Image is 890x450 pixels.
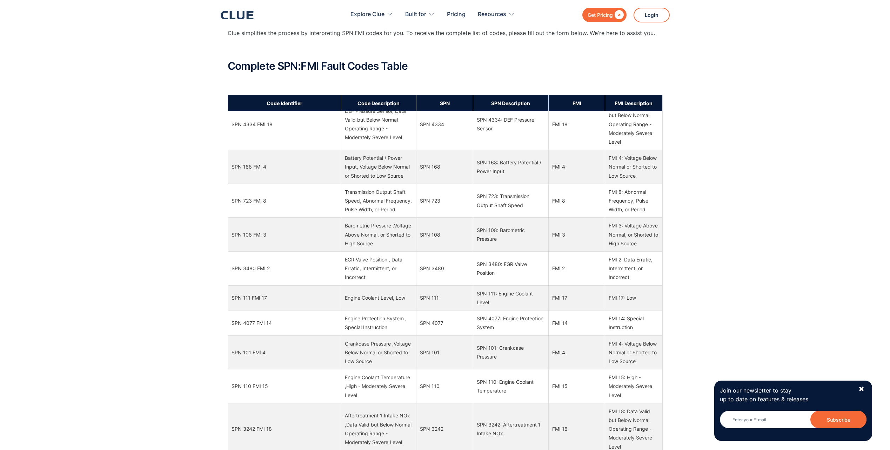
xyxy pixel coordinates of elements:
[341,285,416,310] td: Engine Coolant Level, Low
[548,98,605,150] td: FMI 18
[228,79,663,88] p: ‍
[473,252,548,286] td: SPN 3480: EGR Valve Position
[605,218,662,252] td: FMI 3: Voltage Above Normal, or Shorted to High Source
[605,98,662,150] td: FMI 18: Data Valid but Below Normal Operating Range - Moderately Severe Level
[228,285,341,310] td: SPN 111 FMI 17
[228,252,341,286] td: SPN 3480 FMI 2
[473,285,548,310] td: SPN 111: Engine Coolant Level
[473,184,548,218] td: SPN 723: Transmission Output Shaft Speed
[416,150,473,184] td: SPN 168
[810,411,866,428] input: Subscribe
[634,8,670,22] a: Login
[478,4,506,26] div: Resources
[473,150,548,184] td: SPN 168: Battery Potential / Power Input
[228,311,341,335] td: SPN 4077 FMI 14
[416,252,473,286] td: SPN 3480
[228,184,341,218] td: SPN 723 FMI 8
[858,385,864,394] div: ✖
[605,335,662,369] td: FMI 4: Voltage Below Normal or Shorted to Low Source
[345,107,413,142] div: DEF Pressure Sensor, Data Valid but Below Normal Operating Range - Moderately Severe Level
[416,218,473,252] td: SPN 108
[228,369,341,403] td: SPN 110 FMI 15
[416,335,473,369] td: SPN 101
[605,369,662,403] td: FMI 15: High - Moderately Severe Level
[345,255,413,282] div: EGR Valve Position , Data Erratic, Intermittent, or Incorrect
[548,285,605,310] td: FMI 17
[405,4,426,26] div: Built for
[416,285,473,310] td: SPN 111
[416,95,473,111] th: SPN
[228,98,341,150] td: SPN 4334 FMI 18
[605,285,662,310] td: FMI 17: Low
[345,373,413,400] div: Engine Coolant Temperature ,High - Moderately Severe Level
[345,411,413,446] div: Aftertreatment 1 Intake NOx ,Data Valid but Below Normal Operating Range - Moderately Severe Level
[345,154,413,180] div: Battery Potential / Power Input, Voltage Below Normal or Shorted to Low Source
[478,4,515,26] div: Resources
[473,311,548,335] td: SPN 4077: Engine Protection System
[548,369,605,403] td: FMI 15
[228,335,341,369] td: SPN 101 FMI 4
[605,150,662,184] td: FMI 4: Voltage Below Normal or Shorted to Low Source
[605,311,662,335] td: FMI 14: Special Instruction
[341,311,416,335] td: Engine Protection System , Special Instruction
[548,218,605,252] td: FMI 3
[228,150,341,184] td: SPN 168 FMI 4
[473,369,548,403] td: SPN 110: Engine Coolant Temperature
[588,11,613,19] div: Get Pricing
[548,150,605,184] td: FMI 4
[605,184,662,218] td: FMI 8: Abnormal Frequency, Pulse Width, or Period
[605,252,662,286] td: FMI 2: Data Erratic, Intermittent, or Incorrect
[228,45,663,53] p: ‍
[548,335,605,369] td: FMI 4
[228,29,663,37] p: Clue simplifies the process by interpreting SPN:FMI codes for you. To receive the complete list o...
[341,95,416,111] th: Code Description
[720,386,852,404] p: Join our newsletter to stay up to date on features & releases
[720,411,866,435] form: Newsletter
[605,95,662,111] th: FMI Description
[405,4,435,26] div: Built for
[473,95,548,111] th: SPN Description
[582,8,627,22] a: Get Pricing
[447,4,466,26] a: Pricing
[548,252,605,286] td: FMI 2
[345,187,413,214] div: Transmission Output Shaft Speed, Abnormal Frequency, Pulse Width, or Period
[350,4,384,26] div: Explore Clue
[228,60,663,72] h2: Complete SPN:FMI Fault Codes Table
[473,335,548,369] td: SPN 101: Crankcase Pressure
[548,311,605,335] td: FMI 14
[345,339,413,366] div: Crankcase Pressure ,Voltage Below Normal or Shorted to Low Source
[473,98,548,150] td: SPN 4334: DEF Pressure Sensor
[228,95,341,111] th: Code Identifier
[345,221,413,248] div: Barometric Pressure ,Voltage Above Normal, or Shorted to High Source
[416,369,473,403] td: SPN 110
[548,184,605,218] td: FMI 8
[548,95,605,111] th: FMI
[228,218,341,252] td: SPN 108 FMI 3
[350,4,393,26] div: Explore Clue
[613,11,624,19] div: 
[416,184,473,218] td: SPN 723
[720,411,866,428] input: Enter your E-mail
[473,218,548,252] td: SPN 108: Barometric Pressure
[416,311,473,335] td: SPN 4077
[416,98,473,150] td: SPN 4334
